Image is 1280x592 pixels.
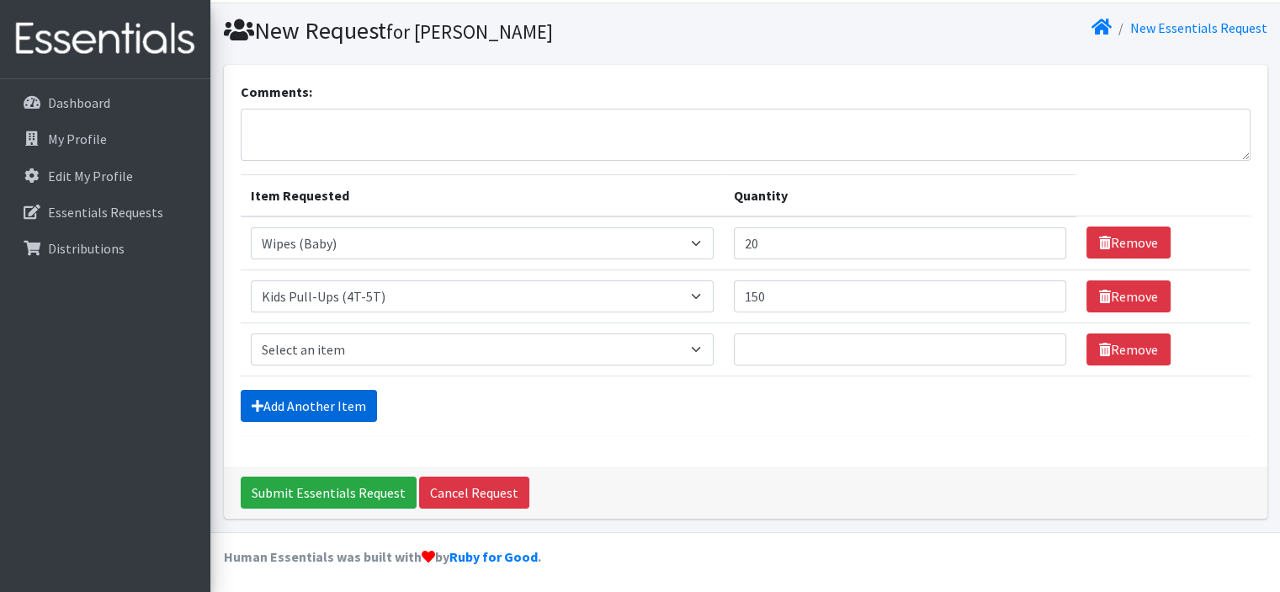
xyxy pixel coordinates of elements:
[224,16,740,45] h1: New Request
[241,174,724,216] th: Item Requested
[1086,227,1171,259] a: Remove
[449,548,538,565] a: Ruby for Good
[7,195,204,229] a: Essentials Requests
[48,204,163,221] p: Essentials Requests
[386,19,553,44] small: for [PERSON_NAME]
[1086,280,1171,312] a: Remove
[48,94,110,111] p: Dashboard
[419,477,529,509] a: Cancel Request
[224,548,541,565] strong: Human Essentials was built with by .
[241,82,312,102] label: Comments:
[241,390,377,422] a: Add Another Item
[724,174,1076,216] th: Quantity
[1086,333,1171,365] a: Remove
[7,159,204,193] a: Edit My Profile
[7,86,204,120] a: Dashboard
[241,477,417,509] input: Submit Essentials Request
[48,240,125,257] p: Distributions
[48,131,107,147] p: My Profile
[48,168,133,184] p: Edit My Profile
[7,11,204,67] img: HumanEssentials
[1130,19,1267,36] a: New Essentials Request
[7,232,204,265] a: Distributions
[7,122,204,156] a: My Profile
